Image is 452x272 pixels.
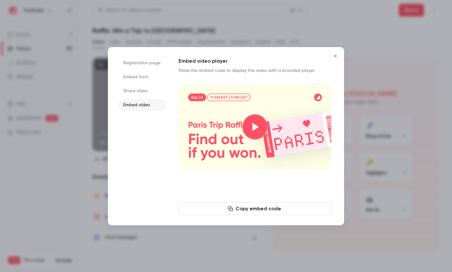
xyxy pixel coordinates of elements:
button: Play video [242,114,268,140]
li: Embed form [118,71,166,83]
p: Paste the embed code to display the video with a branded player [179,67,331,74]
section: Cover [179,84,331,170]
button: Copy embed code [179,202,331,215]
li: Share video [118,85,166,97]
h1: Embed video player [179,57,331,65]
li: Registration page [118,57,166,69]
li: Embed video [118,99,166,111]
button: Close [329,50,342,62]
